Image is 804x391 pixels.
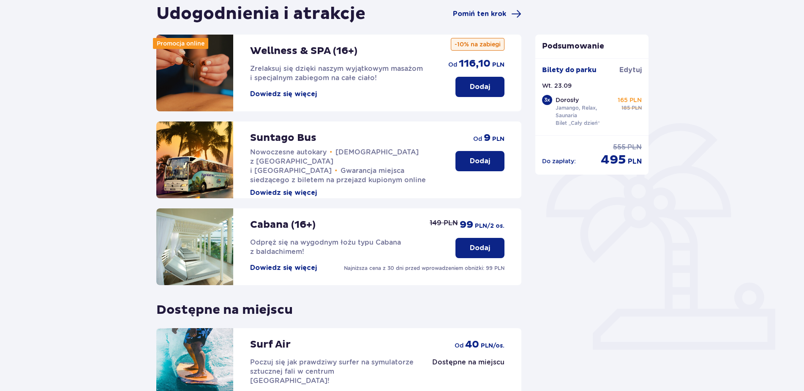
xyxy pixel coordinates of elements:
[453,9,506,19] span: Pomiń ten krok
[627,143,642,152] p: PLN
[628,157,642,166] p: PLN
[250,45,357,57] p: Wellness & SPA (16+)
[492,61,504,69] p: PLN
[455,238,504,258] button: Dodaj
[455,77,504,97] button: Dodaj
[344,264,504,272] p: Najniższa cena z 30 dni przed wprowadzeniem obniżki: 99 PLN
[459,57,491,70] p: 116,10
[335,167,338,175] span: •
[156,3,365,24] h1: Udogodnienia i atrakcje
[250,148,419,175] span: [DEMOGRAPHIC_DATA] z [GEOGRAPHIC_DATA] i [GEOGRAPHIC_DATA]
[484,132,491,144] p: 9
[492,135,504,143] p: PLN
[250,263,317,272] button: Dowiedz się więcej
[250,358,414,385] span: Poczuj się jak prawdziwy surfer na symulatorze sztucznej fali w centrum [GEOGRAPHIC_DATA]!
[475,222,504,230] p: PLN /2 os.
[430,218,458,228] p: 149 PLN
[470,156,490,166] p: Dodaj
[453,9,521,19] a: Pomiń ten krok
[619,65,642,75] a: Edytuj
[632,104,642,112] p: PLN
[621,104,630,112] p: 185
[460,218,473,231] p: 99
[470,82,490,92] p: Dodaj
[250,338,291,351] p: Surf Air
[455,151,504,171] button: Dodaj
[250,65,423,82] span: Zrelaksuj się dzięki naszym wyjątkowym masażom i specjalnym zabiegom na całe ciało!
[250,188,317,197] button: Dowiedz się więcej
[156,208,233,285] img: attraction
[542,65,597,75] p: Bilety do parku
[556,119,600,127] p: Bilet „Cały dzień”
[542,157,576,165] p: Do zapłaty :
[613,143,626,152] p: 555
[542,95,552,105] div: 3 x
[465,338,479,351] p: 40
[250,89,317,99] button: Dowiedz się więcej
[455,341,463,350] p: od
[556,96,579,104] p: Dorosły
[618,96,642,104] p: 165 PLN
[250,238,401,256] span: Odpręż się na wygodnym łożu typu Cabana z baldachimem!
[156,295,293,318] p: Dostępne na miejscu
[470,243,490,253] p: Dodaj
[156,121,233,198] img: attraction
[473,135,482,143] p: od
[535,41,649,51] p: Podsumowanie
[250,218,316,231] p: Cabana (16+)
[448,60,457,69] p: od
[330,148,333,156] span: •
[601,152,626,168] p: 495
[432,358,504,367] p: Dostępne na miejscu
[250,132,316,144] p: Suntago Bus
[481,342,504,350] p: PLN /os.
[156,35,233,111] img: attraction
[451,38,504,51] p: -10% na zabiegi
[250,148,327,156] span: Nowoczesne autokary
[556,104,614,119] p: Jamango, Relax, Saunaria
[542,81,572,90] p: Wt. 23.09
[153,38,208,49] div: Promocja online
